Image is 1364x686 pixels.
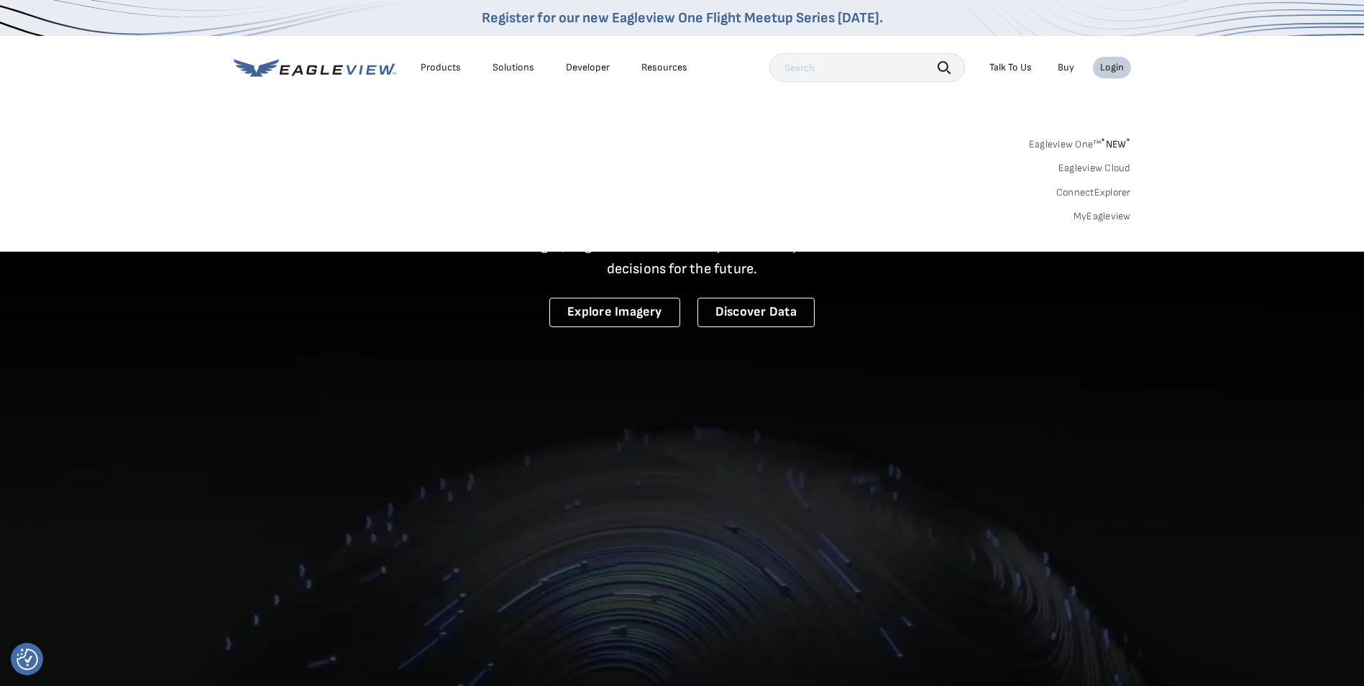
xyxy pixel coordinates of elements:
button: Consent Preferences [17,649,38,670]
a: Discover Data [697,298,815,327]
div: Login [1100,61,1124,74]
a: Register for our new Eagleview One Flight Meetup Series [DATE]. [482,9,883,27]
a: MyEagleview [1074,210,1131,223]
img: Revisit consent button [17,649,38,670]
a: Developer [566,61,610,74]
input: Search [769,53,965,82]
a: ConnectExplorer [1056,186,1131,199]
a: Explore Imagery [549,298,680,327]
div: Products [421,61,461,74]
a: Buy [1058,61,1074,74]
div: Solutions [493,61,534,74]
div: Talk To Us [989,61,1032,74]
span: NEW [1101,138,1130,150]
a: Eagleview One™*NEW* [1029,134,1131,150]
div: Resources [641,61,687,74]
a: Eagleview Cloud [1058,162,1131,175]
